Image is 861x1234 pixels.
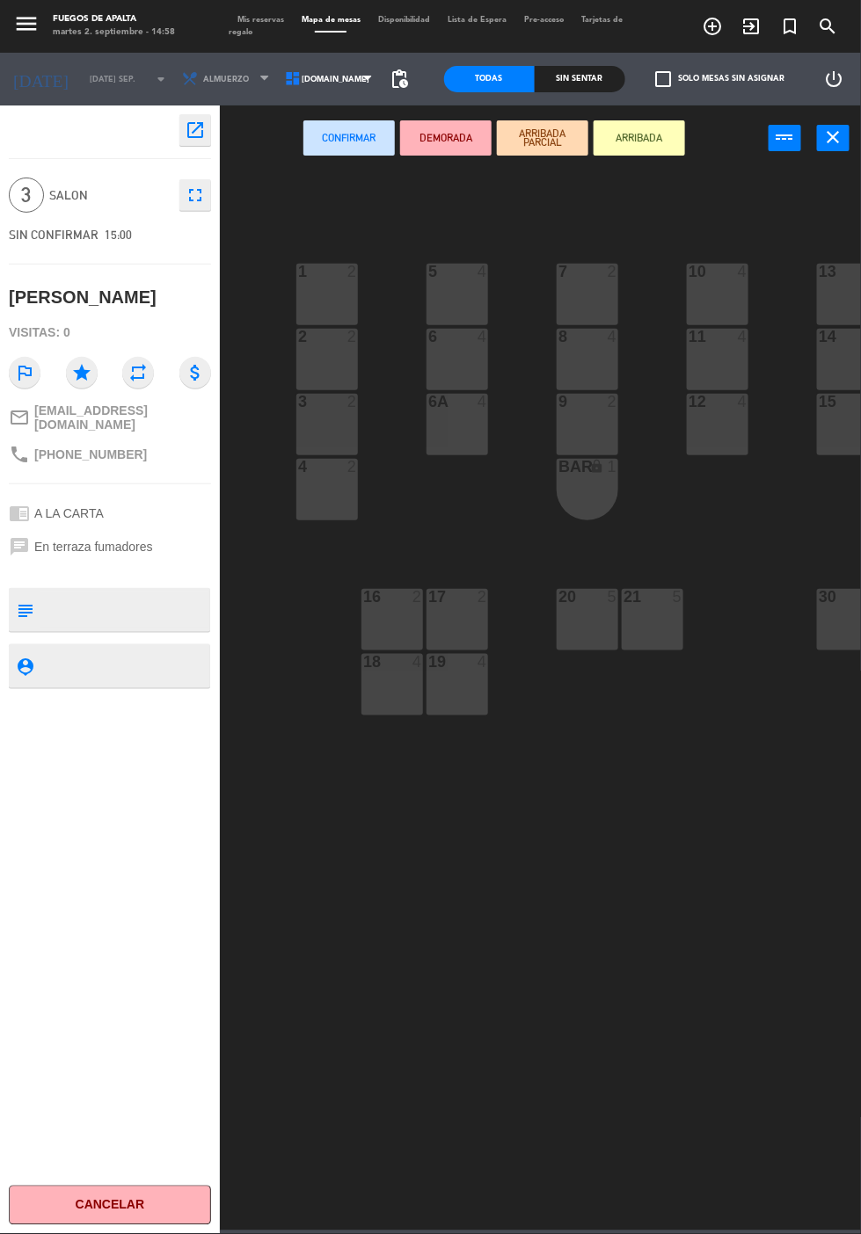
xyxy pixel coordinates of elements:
[608,329,618,345] div: 4
[179,114,211,146] button: open_in_new
[34,447,147,461] span: [PHONE_NUMBER]
[819,329,820,345] div: 14
[823,127,844,148] i: close
[769,125,801,151] button: power_input
[298,264,299,279] div: 1
[363,589,364,605] div: 16
[558,394,559,410] div: 9
[738,329,748,345] div: 4
[817,125,850,151] button: close
[558,329,559,345] div: 8
[818,16,839,37] i: search
[775,127,796,148] i: power_input
[594,120,685,156] button: ARRIBADA
[478,589,488,605] div: 2
[608,589,618,605] div: 5
[34,540,153,554] span: En terraza fumadores
[497,120,588,156] button: ARRIBADA PARCIAL
[558,459,559,475] div: BAR
[34,506,104,520] span: A LA CARTA
[9,444,30,465] i: phone
[478,394,488,410] div: 4
[440,16,516,24] span: Lista de Espera
[819,394,820,410] div: 15
[9,317,211,348] div: Visitas: 0
[347,394,358,410] div: 2
[400,120,492,156] button: DEMORADA
[428,654,429,670] div: 19
[535,66,625,92] div: Sin sentar
[298,459,299,475] div: 4
[53,26,175,40] div: martes 2. septiembre - 14:58
[608,459,618,475] div: 1
[9,228,99,242] span: SIN CONFIRMAR
[390,69,411,90] span: pending_actions
[363,654,364,670] div: 18
[229,16,624,36] span: Tarjetas de regalo
[9,407,30,428] i: mail_outline
[150,69,171,90] i: arrow_drop_down
[9,1186,211,1225] button: Cancelar
[516,16,573,24] span: Pre-acceso
[9,357,40,388] i: outlined_flag
[302,75,369,84] span: [DOMAIN_NAME]
[13,11,40,41] button: menu
[738,264,748,279] div: 4
[53,13,175,26] div: Fuegos de Apalta
[558,589,559,605] div: 20
[229,16,293,24] span: Mis reservas
[819,264,820,279] div: 13
[15,657,34,676] i: person_pin
[741,16,762,37] i: exit_to_app
[478,329,488,345] div: 4
[347,264,358,279] div: 2
[203,75,249,84] span: Almuerzo
[823,69,844,90] i: power_settings_new
[9,178,44,213] span: 3
[738,394,748,410] div: 4
[428,589,429,605] div: 17
[298,394,299,410] div: 3
[655,71,784,87] label: Solo mesas sin asignar
[347,329,358,345] div: 2
[608,394,618,410] div: 2
[590,459,605,474] i: lock
[9,403,211,432] a: mail_outline[EMAIL_ADDRESS][DOMAIN_NAME]
[673,589,683,605] div: 5
[689,394,690,410] div: 12
[9,503,30,524] i: chrome_reader_mode
[66,357,98,388] i: star
[122,357,154,388] i: repeat
[444,66,535,92] div: Todas
[179,179,211,211] button: fullscreen
[15,600,34,620] i: subject
[185,185,206,206] i: fullscreen
[428,394,429,410] div: 6A
[9,536,30,557] i: chat
[49,185,171,206] span: SALON
[779,16,800,37] i: turned_in_not
[34,403,211,432] span: [EMAIL_ADDRESS][DOMAIN_NAME]
[702,16,723,37] i: add_circle_outline
[608,264,618,279] div: 2
[689,329,690,345] div: 11
[478,264,488,279] div: 4
[9,283,157,312] div: [PERSON_NAME]
[347,459,358,475] div: 2
[303,120,395,156] button: Confirmar
[13,11,40,37] i: menu
[298,329,299,345] div: 2
[428,264,429,279] div: 5
[412,589,423,605] div: 2
[478,654,488,670] div: 4
[624,589,624,605] div: 21
[185,120,206,141] i: open_in_new
[179,357,211,388] i: attach_money
[369,16,440,24] span: Disponibilidad
[293,16,369,24] span: Mapa de mesas
[412,654,423,670] div: 4
[428,329,429,345] div: 6
[105,228,132,242] span: 15:00
[819,589,820,605] div: 30
[655,71,671,87] span: check_box_outline_blank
